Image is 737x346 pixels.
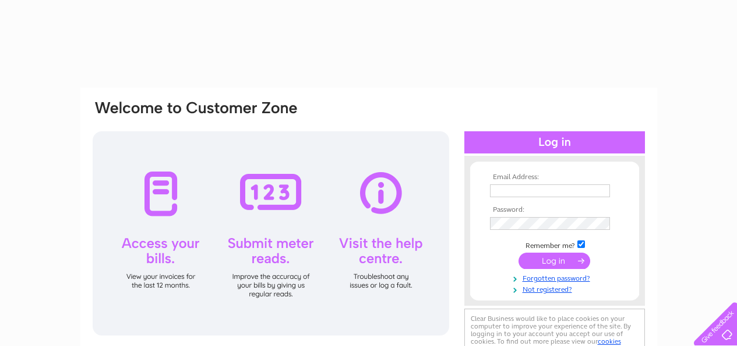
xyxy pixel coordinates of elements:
[487,239,622,250] td: Remember me?
[487,206,622,214] th: Password:
[490,272,622,283] a: Forgotten password?
[490,283,622,294] a: Not registered?
[519,253,590,269] input: Submit
[487,173,622,181] th: Email Address:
